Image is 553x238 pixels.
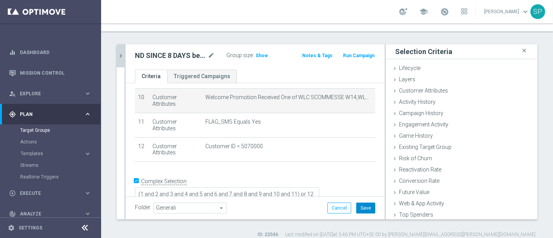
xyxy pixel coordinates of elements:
button: track_changes Analyze keyboard_arrow_right [9,211,92,217]
button: Cancel [327,203,351,213]
span: Conversion Rate [399,178,439,184]
span: Engagement Activity [399,121,448,128]
div: Realtime Triggers [20,171,100,183]
div: SP [530,4,545,19]
td: 12 [135,137,149,162]
i: settings [8,224,15,231]
button: Notes & Tags [301,51,333,60]
i: equalizer [9,49,16,56]
h3: Selection Criteria [395,47,452,56]
span: keyboard_arrow_down [521,7,530,16]
div: Templates [20,148,100,159]
div: Explore [9,90,84,97]
span: Layers [399,76,415,82]
i: keyboard_arrow_right [84,150,91,157]
button: Mission Control [9,70,92,76]
i: gps_fixed [9,111,16,118]
i: keyboard_arrow_right [84,189,91,197]
i: chevron_right [117,52,124,59]
td: Customer Attributes [149,113,202,137]
span: Reactivation Rate [399,166,441,173]
div: Plan [9,111,84,118]
td: 11 [135,113,149,137]
label: Group size [226,52,253,59]
a: Settings [19,226,42,230]
div: Actions [20,136,100,148]
div: Templates [21,151,84,156]
a: Criteria [135,70,167,83]
span: Show [255,53,268,58]
i: track_changes [9,210,16,217]
span: Explore [20,91,84,96]
span: Existing Target Group [399,144,451,150]
label: ID: 22546 [257,231,278,238]
span: Welcome Promotion Received One of WLC SCOMMESSE W14,WLC APPSCOMMESSE W10,WLC MGM SCOMMESSEW17,WLC... [205,94,372,101]
span: Web & App Activity [399,200,444,206]
td: Customer Attributes [149,137,202,162]
div: Streams [20,159,100,171]
i: play_circle_outline [9,190,16,197]
label: Folder [135,204,150,211]
i: mode_edit [208,51,215,60]
label: : [253,52,254,59]
div: Dashboard [9,42,91,63]
span: Plan [20,112,84,117]
a: Realtime Triggers [20,174,81,180]
span: Execute [20,191,84,196]
div: Execute [9,190,84,197]
span: Templates [21,151,76,156]
a: Mission Control [20,63,91,83]
div: Target Groups [20,124,100,136]
button: person_search Explore keyboard_arrow_right [9,91,92,97]
span: Customer Attributes [399,87,448,94]
h2: ND SINCE 8 DAYS betting [135,51,206,60]
i: close [520,45,528,56]
button: play_circle_outline Execute keyboard_arrow_right [9,190,92,196]
span: school [419,7,428,16]
a: Streams [20,162,81,168]
label: Complex Selection [141,178,187,185]
a: Actions [20,139,81,145]
span: Activity History [399,99,436,105]
span: Top Spenders [399,212,433,218]
div: Mission Control [9,63,91,83]
a: Triggered Campaigns [167,70,237,83]
span: Campaign History [399,110,443,116]
button: equalizer Dashboard [9,49,92,56]
a: Target Groups [20,127,81,133]
i: person_search [9,90,16,97]
i: keyboard_arrow_right [84,110,91,118]
td: 10 [135,89,149,113]
td: Customer Attributes [149,89,202,113]
button: gps_fixed Plan keyboard_arrow_right [9,111,92,117]
a: [PERSON_NAME]keyboard_arrow_down [483,6,530,17]
i: keyboard_arrow_right [84,210,91,217]
div: Analyze [9,210,84,217]
button: chevron_right [117,44,124,67]
span: Game History [399,133,433,139]
a: Dashboard [20,42,91,63]
span: FLAG_SMS Equals Yes [205,119,261,125]
span: Future Value [399,189,429,195]
span: Lifecycle [399,65,420,71]
i: keyboard_arrow_right [84,90,91,97]
span: Risk of Churn [399,155,432,161]
button: Save [356,203,375,213]
button: Templates keyboard_arrow_right [20,150,92,157]
span: Customer ID = 5070000 [205,143,263,150]
label: Last modified on [DATE] at 3:46 PM UTC+02:00 by [PERSON_NAME][EMAIL_ADDRESS][PERSON_NAME][DOMAIN_... [285,231,535,238]
button: Run Campaign [342,51,375,60]
span: Analyze [20,212,84,216]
